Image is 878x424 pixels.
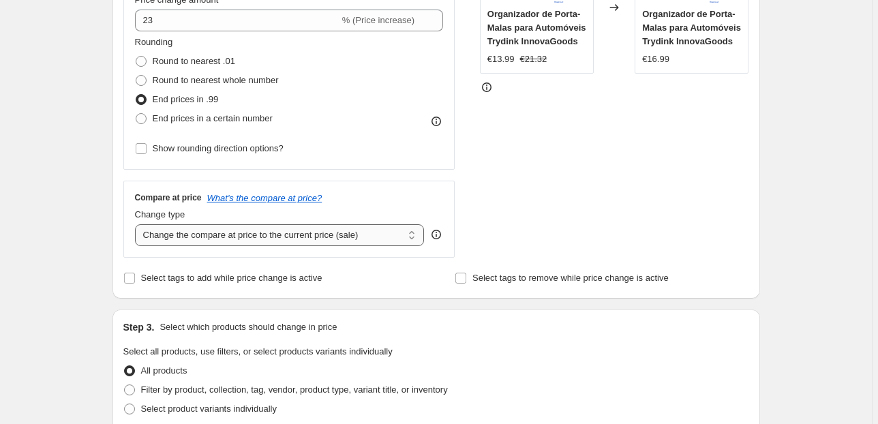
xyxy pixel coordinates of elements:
div: €16.99 [642,52,669,66]
span: Select product variants individually [141,404,277,414]
span: Change type [135,209,185,219]
span: Round to nearest whole number [153,75,279,85]
span: Rounding [135,37,173,47]
span: Show rounding direction options? [153,143,284,153]
p: Select which products should change in price [160,320,337,334]
span: Select tags to remove while price change is active [472,273,669,283]
div: help [429,228,443,241]
span: End prices in a certain number [153,113,273,123]
span: Select tags to add while price change is active [141,273,322,283]
span: End prices in .99 [153,94,219,104]
span: Organizador de Porta-Malas para Automóveis Trydink InnovaGoods [642,9,741,46]
span: Round to nearest .01 [153,56,235,66]
h3: Compare at price [135,192,202,203]
span: Filter by product, collection, tag, vendor, product type, variant title, or inventory [141,384,448,395]
div: €13.99 [487,52,515,66]
span: Organizador de Porta-Malas para Automóveis Trydink InnovaGoods [487,9,586,46]
span: Select all products, use filters, or select products variants individually [123,346,393,357]
button: What's the compare at price? [207,193,322,203]
input: -15 [135,10,339,31]
h2: Step 3. [123,320,155,334]
span: All products [141,365,187,376]
span: % (Price increase) [342,15,414,25]
strike: €21.32 [520,52,547,66]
